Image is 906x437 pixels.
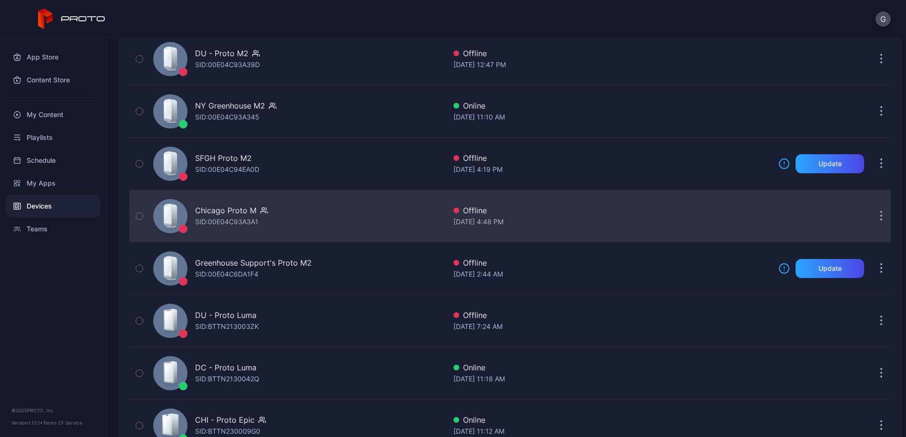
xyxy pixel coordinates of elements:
[6,172,100,195] a: My Apps
[453,426,771,437] div: [DATE] 11:12 AM
[195,205,256,216] div: Chicago Proto M
[195,373,259,385] div: SID: BTTN2130042Q
[6,69,100,91] a: Content Store
[453,48,771,59] div: Offline
[876,11,891,27] button: G
[453,111,771,123] div: [DATE] 11:10 AM
[195,268,258,280] div: SID: 00E04C6DA1F4
[818,160,842,168] div: Update
[195,48,248,59] div: DU - Proto M2
[453,321,771,332] div: [DATE] 7:24 AM
[195,164,259,175] div: SID: 00E04C94EA0D
[195,321,259,332] div: SID: BTTN213003ZK
[11,420,43,426] span: Version 1.13.1 •
[453,59,771,70] div: [DATE] 12:47 PM
[195,59,260,70] div: SID: 00E04C93A39D
[6,46,100,69] a: App Store
[453,309,771,321] div: Offline
[6,103,100,126] a: My Content
[195,111,259,123] div: SID: 00E04C93A345
[818,265,842,272] div: Update
[195,216,258,228] div: SID: 00E04C93A3A1
[195,100,265,111] div: NY Greenhouse M2
[6,195,100,218] a: Devices
[453,414,771,426] div: Online
[6,149,100,172] a: Schedule
[11,407,95,414] div: © 2025 PROTO, Inc.
[453,216,771,228] div: [DATE] 4:48 PM
[453,164,771,175] div: [DATE] 4:19 PM
[453,268,771,280] div: [DATE] 2:44 AM
[453,257,771,268] div: Offline
[195,426,260,437] div: SID: BTTN230009G0
[195,414,255,426] div: CHI - Proto Epic
[453,205,771,216] div: Offline
[796,154,864,173] button: Update
[453,152,771,164] div: Offline
[195,362,256,373] div: DC - Proto Luma
[453,100,771,111] div: Online
[195,257,312,268] div: Greenhouse Support's Proto M2
[453,373,771,385] div: [DATE] 11:18 AM
[796,259,864,278] button: Update
[43,420,82,426] a: Terms Of Service
[195,152,252,164] div: SFGH Proto M2
[195,309,256,321] div: DU - Proto Luma
[453,362,771,373] div: Online
[6,126,100,149] a: Playlists
[6,218,100,240] a: Teams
